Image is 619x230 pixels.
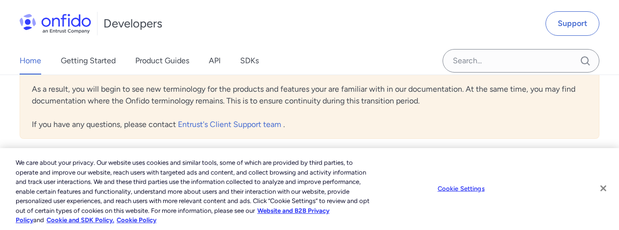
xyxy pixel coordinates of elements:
a: Cookie Policy [117,216,156,224]
a: Support [545,11,599,36]
a: Getting Started [61,47,116,75]
a: SDKs [240,47,259,75]
a: Entrust's Client Support team [178,120,283,129]
div: Following the acquisition of Onfido by Entrust, Onfido is now Entrust Identity Verification. As a... [20,51,599,139]
a: Product Guides [135,47,189,75]
div: We care about your privacy. Our website uses cookies and similar tools, some of which are provide... [16,158,371,225]
a: Cookie and SDK Policy. [47,216,114,224]
a: Home [20,47,41,75]
button: Cookie Settings [430,179,492,198]
button: Close [593,178,614,199]
input: Onfido search input field [443,49,599,73]
h1: Developers [103,16,162,31]
a: API [209,47,221,75]
img: Onfido Logo [20,14,91,33]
